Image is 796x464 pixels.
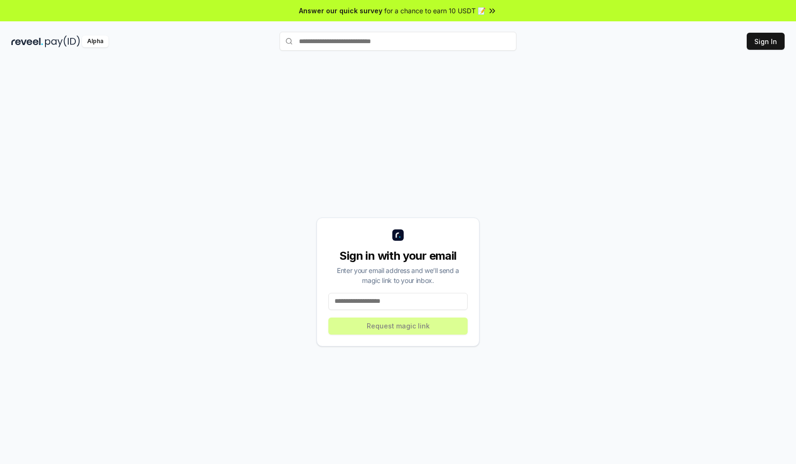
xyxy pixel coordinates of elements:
[384,6,486,16] span: for a chance to earn 10 USDT 📝
[747,33,785,50] button: Sign In
[299,6,382,16] span: Answer our quick survey
[82,36,109,47] div: Alpha
[392,229,404,241] img: logo_small
[328,265,468,285] div: Enter your email address and we’ll send a magic link to your inbox.
[45,36,80,47] img: pay_id
[328,248,468,264] div: Sign in with your email
[11,36,43,47] img: reveel_dark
